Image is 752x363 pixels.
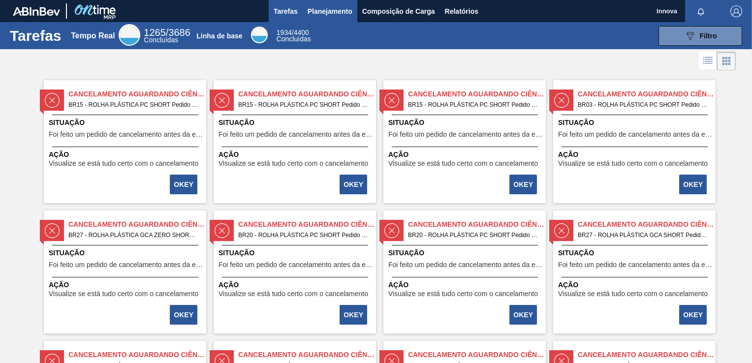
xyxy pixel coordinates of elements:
span: Cancelamento aguardando ciência [238,219,376,230]
span: BR15 - ROLHA PLÁSTICA PC SHORT Pedido - 694548 [68,99,198,110]
img: estado [554,223,569,238]
span: Situação [49,248,204,258]
h1: Tarefas [10,30,62,41]
span: Situação [219,118,374,128]
span: 1265 [144,27,166,38]
span: Situação [219,248,374,258]
button: Notificações [685,4,717,18]
font: 3686 [168,27,190,38]
span: Concluídas [277,35,311,43]
span: Visualize se está tudo certo com o cancelamento [49,290,198,298]
div: Tempo Real [71,31,115,40]
img: estado [215,223,229,238]
span: / [144,27,190,38]
span: Ação [49,280,204,290]
span: / [277,29,309,36]
button: OKEY [509,175,537,194]
span: 1934 [277,29,292,36]
img: Logout [730,5,742,17]
span: Cancelamento aguardando ciência [578,89,716,99]
button: OKEY [170,305,197,325]
div: Completar tarefa: 29819190 [510,304,538,326]
span: Visualize se está tudo certo com o cancelamento [558,290,708,298]
span: Visualize se está tudo certo com o cancelamento [388,290,538,298]
span: BR20 - ROLHA PLÁSTICA PC SHORT Pedido - 768457 [408,230,538,241]
div: Completar tarefa: 29818925 [171,304,198,326]
div: Base Line [251,27,268,43]
span: Filtro [700,32,717,40]
span: Cancelamento aguardando ciência [68,219,206,230]
span: Ação [558,280,713,290]
span: Cancelamento aguardando ciência [68,350,206,360]
span: BR03 - ROLHA PLÁSTICA PC SHORT Pedido - 749602 [578,99,708,110]
img: TNhmsLtSVTkK8tSr43FrP2fwEKptu5GPRR3wAAAABJRU5ErkJggg== [13,7,60,16]
div: Completar tarefa: 29817387 [171,174,198,195]
div: Completar tarefa: 29819279 [680,304,708,326]
div: Real Time [144,29,190,43]
button: OKEY [340,175,367,194]
span: Visualize se está tudo certo com o cancelamento [49,160,198,167]
button: OKEY [340,305,367,325]
span: Visualize se está tudo certo com o cancelamento [558,160,708,167]
span: Cancelamento aguardando ciência [408,350,546,360]
button: OKEY [509,305,537,325]
button: OKEY [170,175,197,194]
span: Cancelamento aguardando ciência [238,89,376,99]
div: Completar tarefa: 29817857 [341,174,368,195]
img: estado [45,93,60,108]
button: OKEY [679,305,707,325]
span: BR27 - ROLHA PLÁSTICA GCA ZERO SHORT Pedido - 749651 [68,230,198,241]
span: BR15 - ROLHA PLÁSTICA PC SHORT Pedido - 722187 [408,99,538,110]
span: Cancelamento aguardando ciência [68,89,206,99]
span: Visualize se está tudo certo com o cancelamento [388,160,538,167]
span: Ação [219,150,374,160]
div: Visão em Cards [717,52,736,70]
span: Visualize se está tudo certo com o cancelamento [219,290,368,298]
span: Foi feito um pedido de cancelamento antes da etapa de aguardando faturamento [49,261,204,269]
button: Filtro [658,26,742,46]
span: BR27 - ROLHA PLÁSTICA GCA SHORT Pedido - 760569 [578,230,708,241]
img: estado [384,93,399,108]
div: Linha de base [196,32,242,40]
span: Ação [49,150,204,160]
div: Completar tarefa: 29818154 [510,174,538,195]
span: Cancelamento aguardando ciência [578,219,716,230]
span: Cancelamento aguardando ciência [578,350,716,360]
span: Ação [388,280,543,290]
span: Ação [558,150,713,160]
div: Completar tarefa: 29819189 [341,304,368,326]
span: Situação [388,118,543,128]
span: Composição de Carga [362,5,435,17]
img: estado [45,223,60,238]
span: Foi feito um pedido de cancelamento antes da etapa de aguardando faturamento [49,131,204,138]
span: BR15 - ROLHA PLÁSTICA PC SHORT Pedido - 694547 [238,99,368,110]
img: estado [554,93,569,108]
span: Foi feito um pedido de cancelamento antes da etapa de aguardando faturamento [558,131,713,138]
div: Completar tarefa: 29818921 [680,174,708,195]
span: Foi feito um pedido de cancelamento antes da etapa de aguardando faturamento [558,261,713,269]
span: Ação [219,280,374,290]
img: estado [215,93,229,108]
span: Situação [388,248,543,258]
img: estado [384,223,399,238]
div: Visão em Lista [699,52,717,70]
span: Situação [558,248,713,258]
span: Foi feito um pedido de cancelamento antes da etapa de aguardando faturamento [219,131,374,138]
span: Foi feito um pedido de cancelamento antes da etapa de aguardando faturamento [219,261,374,269]
span: Visualize se está tudo certo com o cancelamento [219,160,368,167]
span: Planejamento [308,5,352,17]
span: Tarefas [274,5,298,17]
span: Situação [49,118,204,128]
span: Foi feito um pedido de cancelamento antes da etapa de aguardando faturamento [388,131,543,138]
font: 4400 [294,29,309,36]
span: Concluídas [144,36,178,44]
span: Cancelamento aguardando ciência [238,350,376,360]
span: Cancelamento aguardando ciência [408,219,546,230]
button: OKEY [679,175,707,194]
div: Real Time [119,24,140,46]
span: Ação [388,150,543,160]
div: Base Line [277,30,311,42]
span: BR20 - ROLHA PLÁSTICA PC SHORT Pedido - 768458 [238,230,368,241]
span: Situação [558,118,713,128]
span: Foi feito um pedido de cancelamento antes da etapa de aguardando faturamento [388,261,543,269]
